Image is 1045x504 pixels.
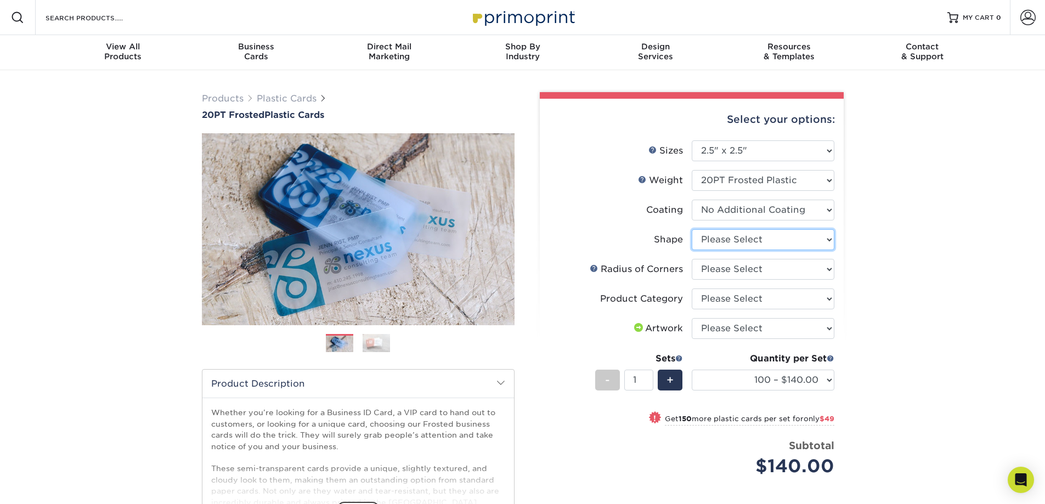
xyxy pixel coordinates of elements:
div: Open Intercom Messenger [1008,467,1034,493]
iframe: Google Customer Reviews [3,471,93,500]
div: Weight [638,174,683,187]
span: 0 [996,14,1001,21]
span: Design [589,42,722,52]
span: Direct Mail [323,42,456,52]
div: Sets [595,352,683,365]
div: Select your options: [549,99,835,140]
span: Shop By [456,42,589,52]
span: Business [189,42,323,52]
div: Products [57,42,190,61]
div: Cards [189,42,323,61]
div: & Support [856,42,989,61]
a: View AllProducts [57,35,190,70]
span: ! [653,412,656,424]
span: $49 [820,415,834,423]
div: Sizes [648,144,683,157]
span: Contact [856,42,989,52]
strong: Subtotal [789,439,834,451]
div: $140.00 [700,453,834,479]
a: Contact& Support [856,35,989,70]
input: SEARCH PRODUCTS..... [44,11,151,24]
a: DesignServices [589,35,722,70]
span: only [804,415,834,423]
img: Plastic Cards 02 [363,333,390,353]
a: 20PT FrostedPlastic Cards [202,110,515,120]
h1: Plastic Cards [202,110,515,120]
div: Coating [646,203,683,217]
span: Resources [722,42,856,52]
div: Radius of Corners [590,263,683,276]
span: + [666,372,674,388]
h2: Product Description [202,370,514,398]
div: Artwork [632,322,683,335]
div: Shape [654,233,683,246]
span: View All [57,42,190,52]
a: Resources& Templates [722,35,856,70]
a: Direct MailMarketing [323,35,456,70]
span: 20PT Frosted [202,110,264,120]
img: Primoprint [468,5,578,29]
div: Industry [456,42,589,61]
div: Quantity per Set [692,352,834,365]
small: Get more plastic cards per set for [665,415,834,426]
div: Services [589,42,722,61]
img: 20PT Frosted 01 [202,121,515,337]
a: Shop ByIndustry [456,35,589,70]
a: Products [202,93,244,104]
img: Plastic Cards 01 [326,335,353,354]
a: Plastic Cards [257,93,317,104]
div: & Templates [722,42,856,61]
a: BusinessCards [189,35,323,70]
strong: 150 [679,415,692,423]
span: MY CART [963,13,994,22]
div: Marketing [323,42,456,61]
span: - [605,372,610,388]
div: Product Category [600,292,683,305]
